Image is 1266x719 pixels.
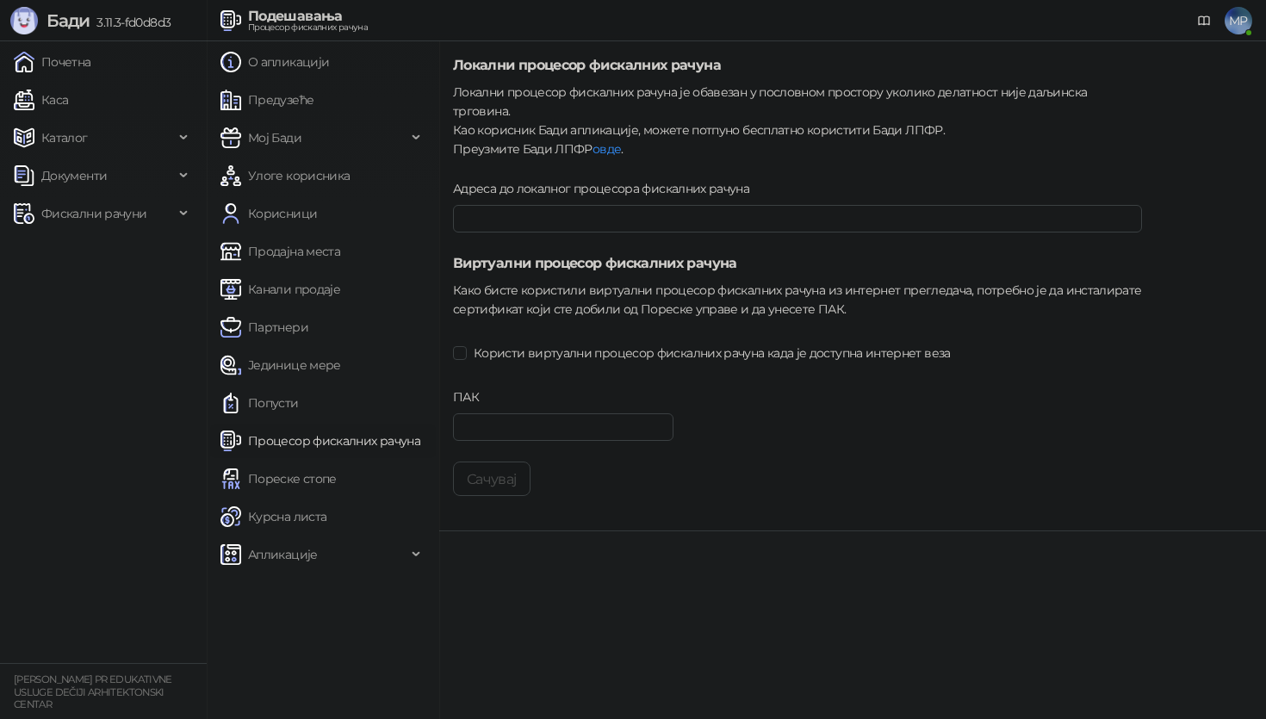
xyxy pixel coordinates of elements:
[248,23,368,32] div: Процесор фискалних рачуна
[467,344,958,363] span: Користи виртуални процесор фискалних рачуна када је доступна интернет веза
[41,158,107,193] span: Документи
[220,45,329,79] a: О апликацији
[453,83,1142,158] div: Локални процесор фискалних рачуна је обавезан у пословном простору уколико делатност није даљинск...
[220,234,340,269] a: Продајна места
[14,83,68,117] a: Каса
[1225,7,1252,34] span: MP
[220,83,313,117] a: Предузеће
[453,253,1142,274] h5: Виртуални процесор фискалних рачуна
[248,121,301,155] span: Мој Бади
[14,45,91,79] a: Почетна
[248,537,318,572] span: Апликације
[220,310,308,344] a: Партнери
[220,424,420,458] a: Процесор фискалних рачуна
[453,387,489,406] label: ПАК
[14,673,172,710] small: [PERSON_NAME] PR EDUKATIVNE USLUGE DEČIJI ARHITEKTONSKI CENTAR
[248,9,368,23] div: Подешавања
[220,272,340,307] a: Канали продаје
[90,15,171,30] span: 3.11.3-fd0d8d3
[453,179,760,198] label: Адреса до локалног процесора фискалних рачуна
[41,196,146,231] span: Фискални рачуни
[1190,7,1218,34] a: Документација
[453,281,1142,319] div: Како бисте користили виртуални процесор фискалних рачуна из интернет прегледача, потребно је да и...
[10,7,38,34] img: Logo
[220,386,299,420] a: Попусти
[220,348,341,382] a: Јединице мере
[47,10,90,31] span: Бади
[593,141,621,157] a: овде
[453,413,673,441] input: ПАК
[220,158,350,193] a: Улоге корисника
[453,55,1142,76] h5: Локални процесор фискалних рачуна
[41,121,88,155] span: Каталог
[220,499,326,534] a: Курсна листа
[453,205,1142,232] input: Адреса до локалног процесора фискалних рачуна
[220,462,337,496] a: Пореске стопе
[220,196,317,231] a: Корисници
[453,462,531,496] button: Сачувај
